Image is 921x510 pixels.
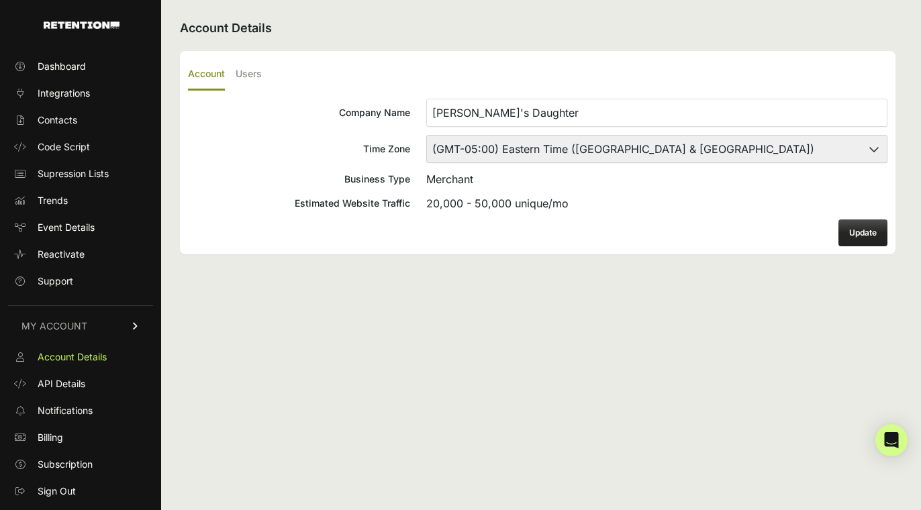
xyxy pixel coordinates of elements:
[38,221,95,234] span: Event Details
[8,373,153,395] a: API Details
[38,350,107,364] span: Account Details
[38,431,63,444] span: Billing
[188,59,225,91] label: Account
[38,248,85,261] span: Reactivate
[38,113,77,127] span: Contacts
[38,167,109,181] span: Supression Lists
[38,194,68,207] span: Trends
[188,197,410,210] div: Estimated Website Traffic
[188,172,410,186] div: Business Type
[8,163,153,185] a: Supression Lists
[8,427,153,448] a: Billing
[44,21,119,29] img: Retention.com
[38,377,85,391] span: API Details
[180,19,895,38] h2: Account Details
[38,140,90,154] span: Code Script
[38,87,90,100] span: Integrations
[8,346,153,368] a: Account Details
[426,171,887,187] div: Merchant
[838,219,887,246] button: Update
[38,484,76,498] span: Sign Out
[236,59,262,91] label: Users
[8,109,153,131] a: Contacts
[8,190,153,211] a: Trends
[38,60,86,73] span: Dashboard
[8,83,153,104] a: Integrations
[38,404,93,417] span: Notifications
[38,458,93,471] span: Subscription
[426,135,887,163] select: Time Zone
[8,270,153,292] a: Support
[188,106,410,119] div: Company Name
[426,99,887,127] input: Company Name
[8,480,153,502] a: Sign Out
[21,319,87,333] span: MY ACCOUNT
[8,305,153,346] a: MY ACCOUNT
[8,400,153,421] a: Notifications
[188,142,410,156] div: Time Zone
[8,56,153,77] a: Dashboard
[38,274,73,288] span: Support
[8,244,153,265] a: Reactivate
[8,217,153,238] a: Event Details
[8,136,153,158] a: Code Script
[875,424,908,456] div: Open Intercom Messenger
[426,195,887,211] div: 20,000 - 50,000 unique/mo
[8,454,153,475] a: Subscription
